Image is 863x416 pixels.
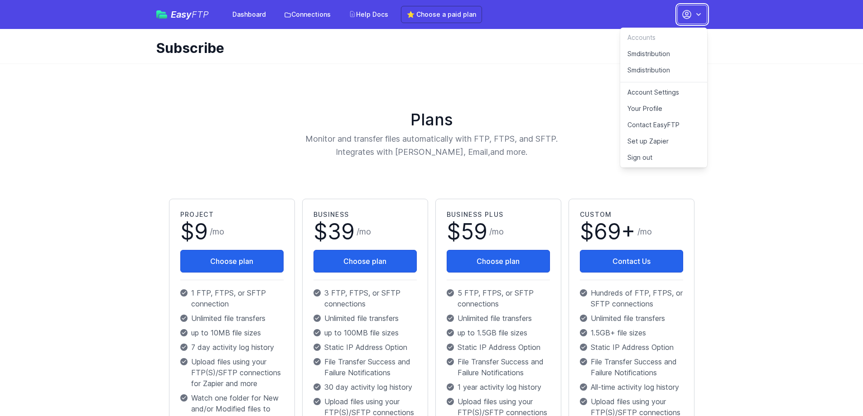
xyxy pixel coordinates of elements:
a: Smdistribution [620,46,707,62]
a: Sign out [620,149,707,166]
span: Easy [171,10,209,19]
span: mo [359,227,371,236]
span: 69+ [594,218,636,245]
span: 9 [194,218,208,245]
img: easyftp_logo.png [156,10,167,19]
p: File Transfer Success and Failure Notifications [313,356,417,378]
p: Unlimited file transfers [313,313,417,324]
p: Unlimited file transfers [447,313,550,324]
p: 1.5GB+ file sizes [580,327,683,338]
p: up to 1.5GB file sizes [447,327,550,338]
a: Smdistribution [620,62,707,82]
p: Static IP Address Option [580,342,683,353]
p: 1 year activity log history [447,382,550,392]
span: FTP [192,9,209,20]
h2: Custom [580,210,683,219]
p: 5 FTP, FTPS, or SFTP connections [447,287,550,309]
p: 7 day activity log history [180,342,284,353]
a: EasyFTP [156,10,209,19]
p: File Transfer Success and Failure Notifications [580,356,683,378]
p: All-time activity log history [580,382,683,392]
p: Static IP Address Option [313,342,417,353]
a: Contact EasyFTP [620,117,707,133]
iframe: Drift Widget Chat Controller [818,371,852,405]
a: Your Profile [620,100,707,117]
p: Upload files using your FTP(S)/SFTP connections for Zapier and more [180,356,284,389]
p: 30 day activity log history [313,382,417,392]
a: Help Docs [343,6,394,23]
span: $ [447,221,487,243]
span: / [210,225,224,238]
a: ⭐ Choose a paid plan [401,6,482,23]
p: File Transfer Success and Failure Notifications [447,356,550,378]
p: Static IP Address Option [447,342,550,353]
p: 3 FTP, FTPS, or SFTP connections [313,287,417,309]
a: Connections [279,6,336,23]
div: Accounts [620,29,707,46]
a: Set up Zapier [620,133,707,149]
span: $ [313,221,355,243]
span: $ [180,221,208,243]
h1: Subscribe [156,40,700,56]
a: Contact Us [580,250,683,273]
span: / [357,225,371,238]
a: Dashboard [227,6,271,23]
span: $ [580,221,636,243]
span: mo [212,227,224,236]
p: up to 100MB file sizes [313,327,417,338]
button: Choose plan [180,250,284,273]
p: Unlimited file transfers [180,313,284,324]
p: 1 FTP, FTPS, or SFTP connection [180,287,284,309]
h2: Business Plus [447,210,550,219]
p: Hundreds of FTP, FTPS, or SFTP connections [580,287,683,309]
a: Account Settings [620,84,707,100]
p: Monitor and transfer files automatically with FTP, FTPS, and SFTP. Integrates with [PERSON_NAME],... [254,132,609,159]
span: mo [492,227,504,236]
span: 59 [461,218,487,245]
span: / [637,225,652,238]
p: Unlimited file transfers [580,313,683,324]
button: Choose plan [447,250,550,273]
span: / [489,225,504,238]
p: up to 10MB file sizes [180,327,284,338]
button: Choose plan [313,250,417,273]
h2: Project [180,210,284,219]
h2: Business [313,210,417,219]
span: 39 [328,218,355,245]
h1: Plans [165,110,698,129]
span: mo [640,227,652,236]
